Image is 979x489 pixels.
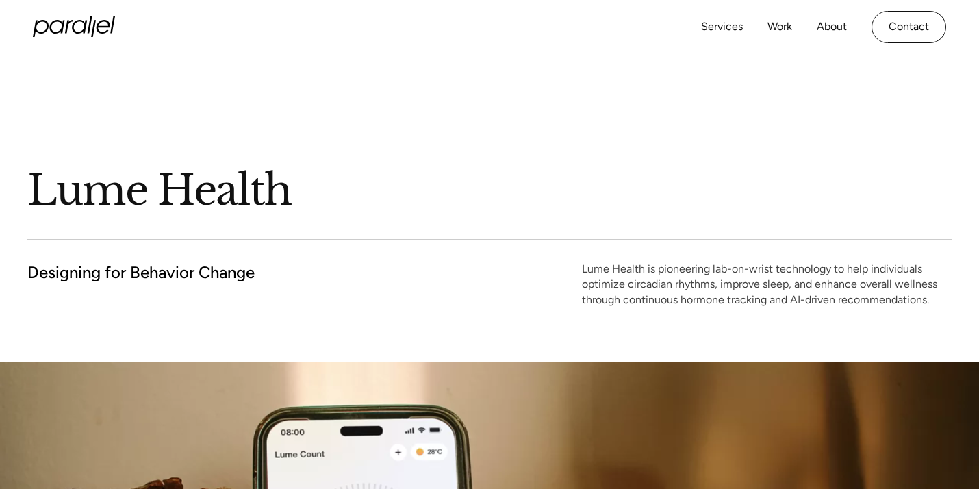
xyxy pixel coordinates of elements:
a: Services [701,17,743,37]
a: home [33,16,115,37]
a: Work [767,17,792,37]
a: Contact [872,11,946,43]
a: About [817,17,847,37]
p: Lume Health is pioneering lab-on-wrist technology to help individuals optimize circadian rhythms,... [582,262,952,308]
h1: Lume Health [27,164,952,217]
h2: Designing for Behavior Change [27,262,255,283]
